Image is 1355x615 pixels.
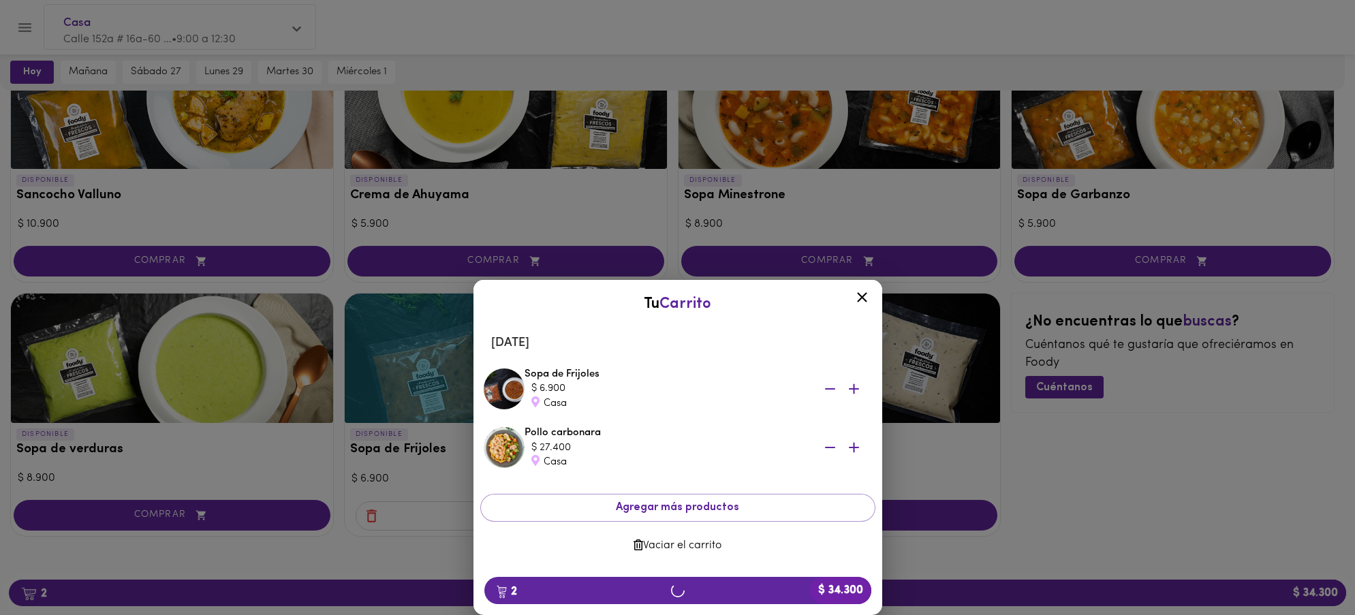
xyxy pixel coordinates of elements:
b: $ 34.300 [810,577,871,604]
div: $ 27.400 [531,441,804,455]
li: [DATE] [480,327,875,360]
button: 2$ 34.300 [484,577,871,604]
img: cart.png [497,585,507,599]
div: $ 6.900 [531,381,804,396]
iframe: Messagebird Livechat Widget [1276,536,1341,601]
button: Vaciar el carrito [480,533,875,559]
span: Carrito [659,296,711,312]
b: 2 [488,582,525,600]
div: Casa [531,396,804,411]
span: Vaciar el carrito [491,539,865,552]
img: Sopa de Frijoles [484,368,525,409]
div: Sopa de Frijoles [525,367,872,411]
div: Casa [531,455,804,469]
span: Agregar más productos [492,501,864,514]
div: Tu [487,294,869,315]
div: Pollo carbonara [525,426,872,469]
img: Pollo carbonara [484,427,525,468]
button: Agregar más productos [480,494,875,522]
